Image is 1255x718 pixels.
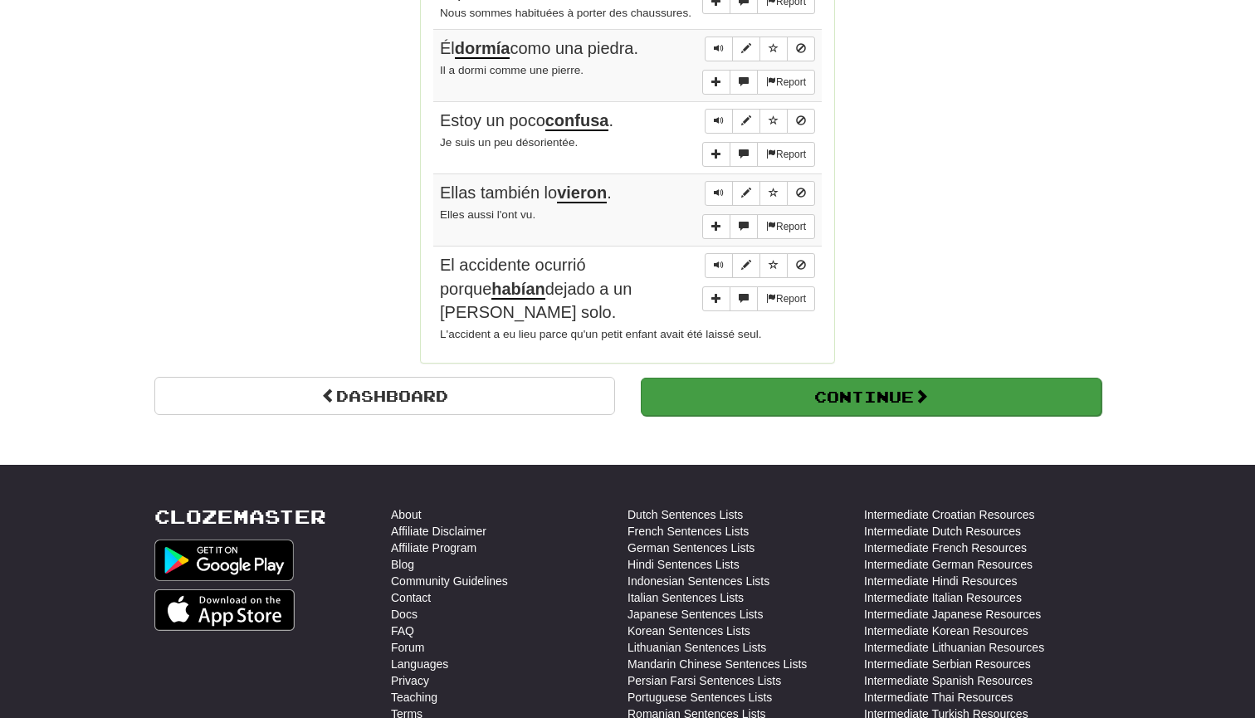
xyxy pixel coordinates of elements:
u: vieron [557,183,607,203]
img: Get it on App Store [154,589,295,631]
a: Intermediate Serbian Resources [864,656,1031,672]
small: Elles aussi l'ont vu. [440,208,535,221]
small: Nous sommes habituées à porter des chaussures. [440,7,691,19]
a: Japanese Sentences Lists [627,606,763,623]
a: Intermediate Thai Resources [864,689,1013,706]
div: More sentence controls [702,142,815,167]
button: Report [757,286,815,311]
button: Edit sentence [732,37,760,61]
button: Continue [641,378,1101,416]
small: L'accident a eu lieu parce qu'un petit enfant avait été laissé seul. [440,328,762,340]
button: Add sentence to collection [702,70,730,95]
a: Intermediate French Resources [864,540,1027,556]
div: Sentence controls [705,253,815,278]
span: El accidente ocurrió porque dejado a un [PERSON_NAME] solo. [440,256,632,321]
div: More sentence controls [702,70,815,95]
a: Lithuanian Sentences Lists [627,639,766,656]
button: Add sentence to collection [702,214,730,239]
a: Affiliate Program [391,540,476,556]
button: Report [757,142,815,167]
button: Add sentence to collection [702,142,730,167]
button: Edit sentence [732,253,760,278]
a: Korean Sentences Lists [627,623,750,639]
a: Hindi Sentences Lists [627,556,740,573]
button: Edit sentence [732,109,760,134]
button: Play sentence audio [705,37,733,61]
img: Get it on Google Play [154,540,294,581]
button: Play sentence audio [705,109,733,134]
a: Dutch Sentences Lists [627,506,743,523]
button: Toggle ignore [787,37,815,61]
div: Sentence controls [705,109,815,134]
a: Intermediate Lithuanian Resources [864,639,1044,656]
a: Languages [391,656,448,672]
div: More sentence controls [702,286,815,311]
a: Intermediate Croatian Resources [864,506,1034,523]
button: Toggle ignore [787,253,815,278]
a: Affiliate Disclaimer [391,523,486,540]
button: Toggle favorite [759,253,788,278]
a: German Sentences Lists [627,540,754,556]
a: Intermediate Korean Resources [864,623,1028,639]
button: Play sentence audio [705,253,733,278]
u: confusa [545,111,609,131]
a: Clozemaster [154,506,326,527]
a: French Sentences Lists [627,523,749,540]
a: Italian Sentences Lists [627,589,744,606]
button: Toggle favorite [759,109,788,134]
button: Toggle ignore [787,181,815,206]
a: About [391,506,422,523]
small: Il a dormi comme une pierre. [440,64,584,76]
button: Toggle ignore [787,109,815,134]
small: Je suis un peu désorientée. [440,136,578,149]
a: Privacy [391,672,429,689]
a: Indonesian Sentences Lists [627,573,769,589]
a: Intermediate Dutch Resources [864,523,1021,540]
a: Mandarin Chinese Sentences Lists [627,656,807,672]
div: Sentence controls [705,181,815,206]
button: Report [757,214,815,239]
span: Él como una piedra. [440,39,638,59]
a: Intermediate Italian Resources [864,589,1022,606]
a: Intermediate German Resources [864,556,1033,573]
a: Forum [391,639,424,656]
a: Intermediate Spanish Resources [864,672,1033,689]
div: Sentence controls [705,37,815,61]
a: Intermediate Hindi Resources [864,573,1017,589]
span: Estoy un poco . [440,111,613,131]
span: Ellas también lo . [440,183,612,203]
a: Intermediate Japanese Resources [864,606,1041,623]
button: Toggle favorite [759,181,788,206]
a: FAQ [391,623,414,639]
a: Portuguese Sentences Lists [627,689,772,706]
a: Dashboard [154,377,615,415]
a: Blog [391,556,414,573]
a: Teaching [391,689,437,706]
u: habían [491,280,544,300]
a: Community Guidelines [391,573,508,589]
u: dormía [455,39,510,59]
button: Toggle favorite [759,37,788,61]
a: Persian Farsi Sentences Lists [627,672,781,689]
button: Edit sentence [732,181,760,206]
button: Add sentence to collection [702,286,730,311]
button: Play sentence audio [705,181,733,206]
a: Contact [391,589,431,606]
a: Docs [391,606,418,623]
div: More sentence controls [702,214,815,239]
button: Report [757,70,815,95]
